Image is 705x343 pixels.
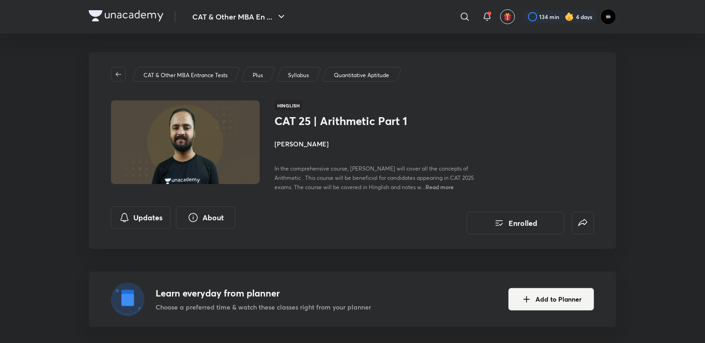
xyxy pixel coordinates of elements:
p: Syllabus [288,71,309,79]
img: GAME CHANGER [601,9,616,25]
button: false [572,212,594,234]
img: streak [565,12,574,21]
p: Plus [253,71,263,79]
img: avatar [503,13,512,21]
img: Thumbnail [110,99,261,185]
a: Company Logo [89,10,163,24]
span: Hinglish [274,100,302,111]
button: CAT & Other MBA En ... [187,7,293,26]
a: CAT & Other MBA Entrance Tests [142,71,229,79]
h4: [PERSON_NAME] [274,139,483,149]
a: Plus [251,71,265,79]
h4: Learn everyday from planner [156,286,371,300]
button: Updates [111,206,170,229]
img: Company Logo [89,10,163,21]
button: Add to Planner [509,288,594,310]
a: Quantitative Aptitude [333,71,391,79]
p: Choose a preferred time & watch these classes right from your planner [156,302,371,312]
p: Quantitative Aptitude [334,71,389,79]
a: Syllabus [287,71,311,79]
h1: CAT 25 | Arithmetic Part 1 [274,114,426,128]
button: Enrolled [467,212,564,234]
span: Read more [425,183,454,191]
span: In the comprehensive course, [PERSON_NAME] will cover all the concepts of Arithmetic . This cours... [274,165,474,191]
button: About [176,206,235,229]
button: avatar [500,9,515,24]
p: CAT & Other MBA Entrance Tests [144,71,228,79]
